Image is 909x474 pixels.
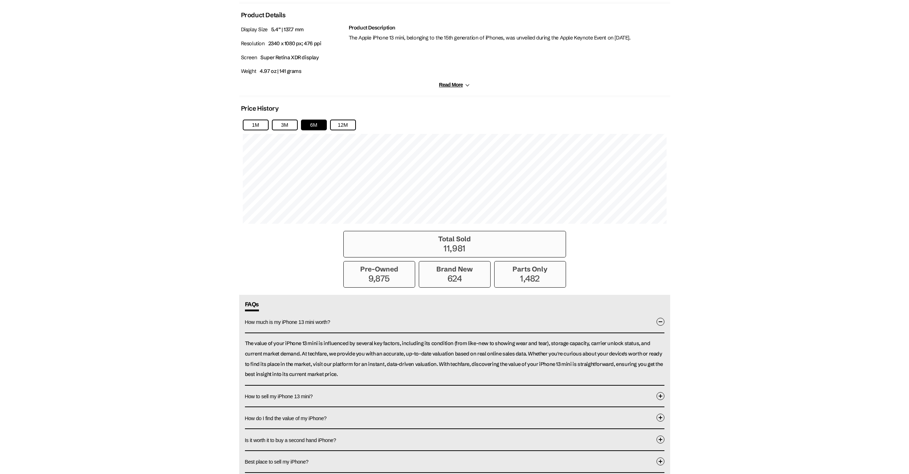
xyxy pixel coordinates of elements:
[260,54,319,61] span: Super Retina XDR display
[423,265,487,273] h3: Brand New
[330,120,356,130] button: 12M
[241,38,345,49] p: Resolution
[245,437,336,443] span: Is it worth it to buy a second hand iPhone?
[268,40,321,47] span: 2340 x 1080 px; 476 ppi
[347,235,562,243] h3: Total Sold
[245,407,664,428] button: How do I find the value of my iPhone?
[245,319,330,325] span: How much is my iPhone 13 mini worth?
[245,429,664,450] button: Is it worth it to buy a second hand iPhone?
[347,273,411,284] p: 9,875
[439,82,470,88] button: Read More
[301,120,327,130] button: 6M
[349,33,668,43] p: The Apple iPhone 13 mini, belonging to the 15th generation of iPhones, was unveiled during the Ap...
[498,265,562,273] h3: Parts Only
[245,301,259,311] span: FAQs
[241,52,345,63] p: Screen
[241,24,345,35] p: Display Size
[245,338,664,380] p: The value of your iPhone 13 mini is influenced by several key factors, including its condition (f...
[347,265,411,273] h3: Pre-Owned
[241,66,345,76] p: Weight
[245,311,664,333] button: How much is my iPhone 13 mini worth?
[245,394,313,399] span: How to sell my iPhone 13 mini?
[245,459,309,465] span: Best place to sell my iPhone?
[245,415,327,421] span: How do I find the value of my iPhone?
[260,68,301,74] span: 4.97 oz | 141 grams
[245,386,664,407] button: How to sell my iPhone 13 mini?
[498,273,562,284] p: 1,482
[245,451,664,472] button: Best place to sell my iPhone?
[272,120,298,130] button: 3M
[241,104,279,112] h2: Price History
[271,26,304,33] span: 5.4” | 137.7 mm
[349,24,668,31] h2: Product Description
[423,273,487,284] p: 624
[243,120,269,130] button: 1M
[347,243,562,254] p: 11,981
[241,11,286,19] h2: Product Details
